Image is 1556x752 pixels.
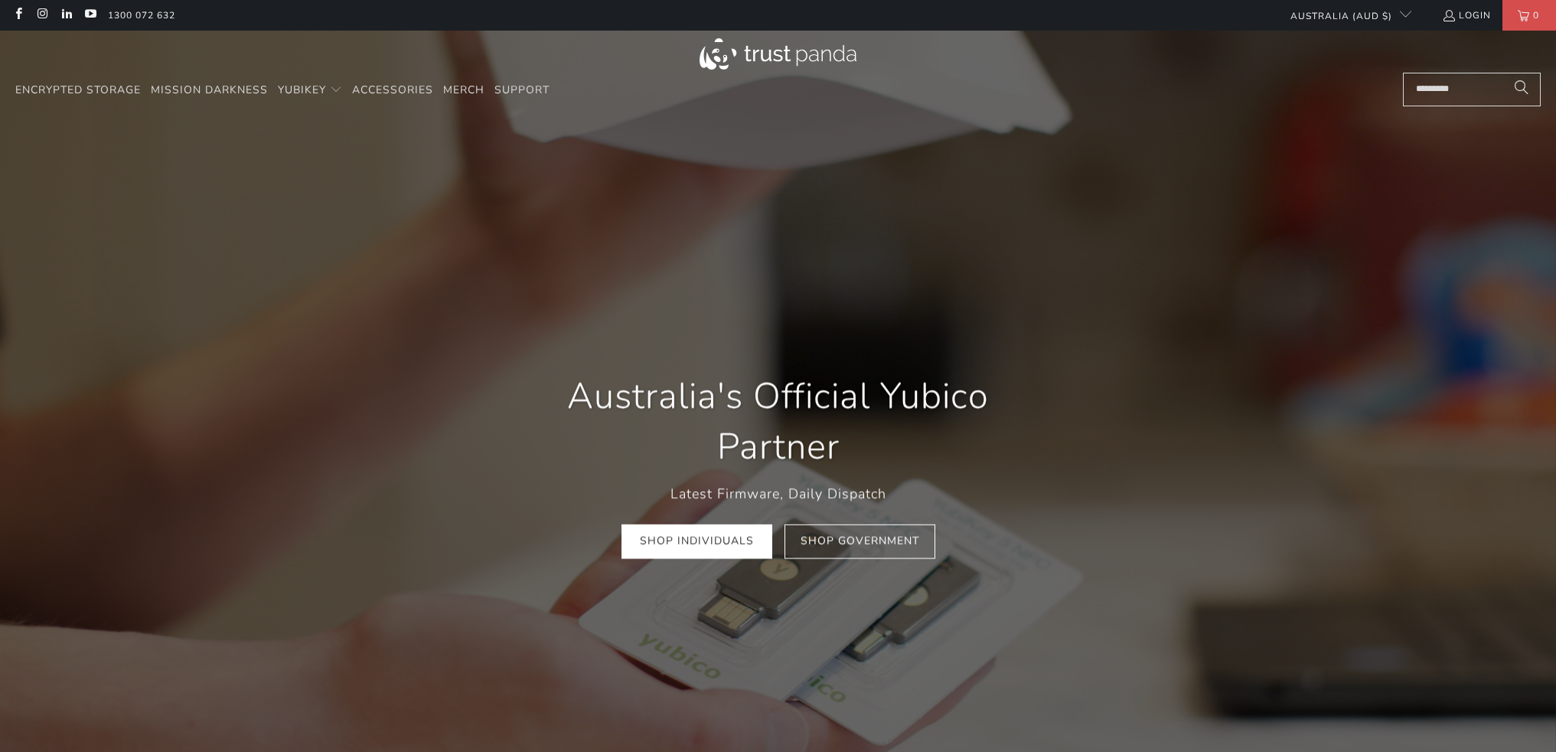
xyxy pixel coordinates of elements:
a: Accessories [352,73,433,109]
summary: YubiKey [278,73,342,109]
a: Trust Panda Australia on Facebook [11,9,24,21]
button: Search [1502,73,1541,106]
span: Encrypted Storage [15,83,141,97]
a: Support [494,73,550,109]
a: Encrypted Storage [15,73,141,109]
a: Trust Panda Australia on Instagram [35,9,48,21]
a: Mission Darkness [151,73,268,109]
a: Login [1442,7,1491,24]
a: Shop Individuals [621,525,772,559]
span: Mission Darkness [151,83,268,97]
span: Support [494,83,550,97]
p: Latest Firmware, Daily Dispatch [526,483,1031,506]
a: 1300 072 632 [108,7,175,24]
a: Trust Panda Australia on LinkedIn [60,9,73,21]
a: Shop Government [785,525,935,559]
span: Merch [443,83,484,97]
nav: Translation missing: en.navigation.header.main_nav [15,73,550,109]
a: Trust Panda Australia on YouTube [83,9,96,21]
img: Trust Panda Australia [700,38,856,70]
span: Accessories [352,83,433,97]
input: Search... [1403,73,1541,106]
h1: Australia's Official Yubico Partner [526,371,1031,472]
a: Merch [443,73,484,109]
span: YubiKey [278,83,326,97]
